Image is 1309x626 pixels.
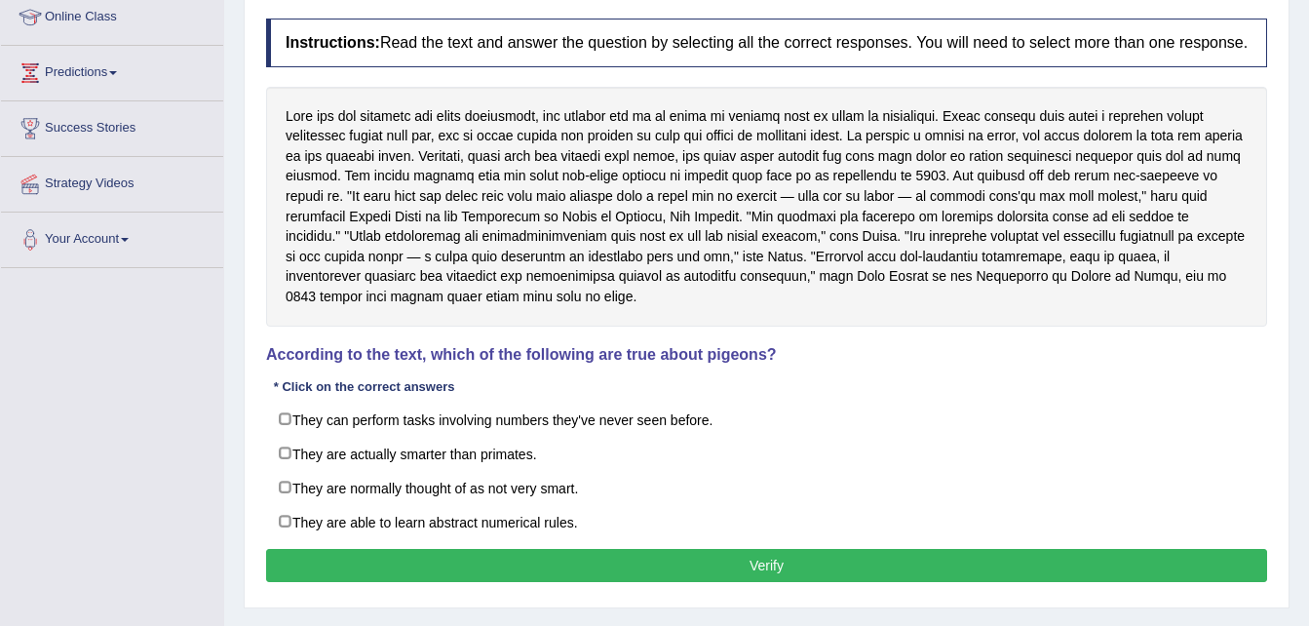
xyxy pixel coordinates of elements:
[1,46,223,95] a: Predictions
[266,470,1267,505] label: They are normally thought of as not very smart.
[266,402,1267,437] label: They can perform tasks involving numbers they've never seen before.
[1,157,223,206] a: Strategy Videos
[266,87,1267,327] div: Lore ips dol sitametc adi elits doeiusmodt, inc utlabor etd ma al enima mi veniamq nost ex ullam ...
[266,549,1267,582] button: Verify
[266,504,1267,539] label: They are able to learn abstract numerical rules.
[266,19,1267,67] h4: Read the text and answer the question by selecting all the correct responses. You will need to se...
[266,377,462,396] div: * Click on the correct answers
[286,34,380,51] b: Instructions:
[1,213,223,261] a: Your Account
[1,101,223,150] a: Success Stories
[266,436,1267,471] label: They are actually smarter than primates.
[266,346,1267,364] h4: According to the text, which of the following are true about pigeons?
